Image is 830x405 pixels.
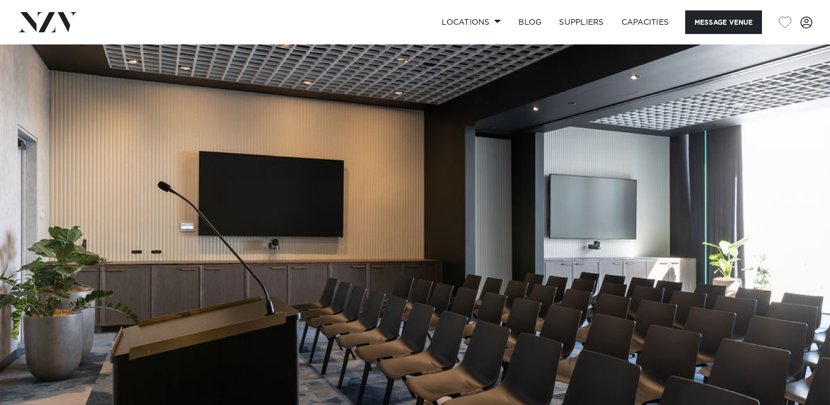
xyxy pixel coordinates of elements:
[18,12,77,32] img: nzv-logo.png
[510,10,550,34] a: BLOG
[550,10,612,34] a: SUPPLIERS
[685,10,762,34] button: Message Venue
[613,10,678,34] a: Capacities
[433,10,510,34] a: Locations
